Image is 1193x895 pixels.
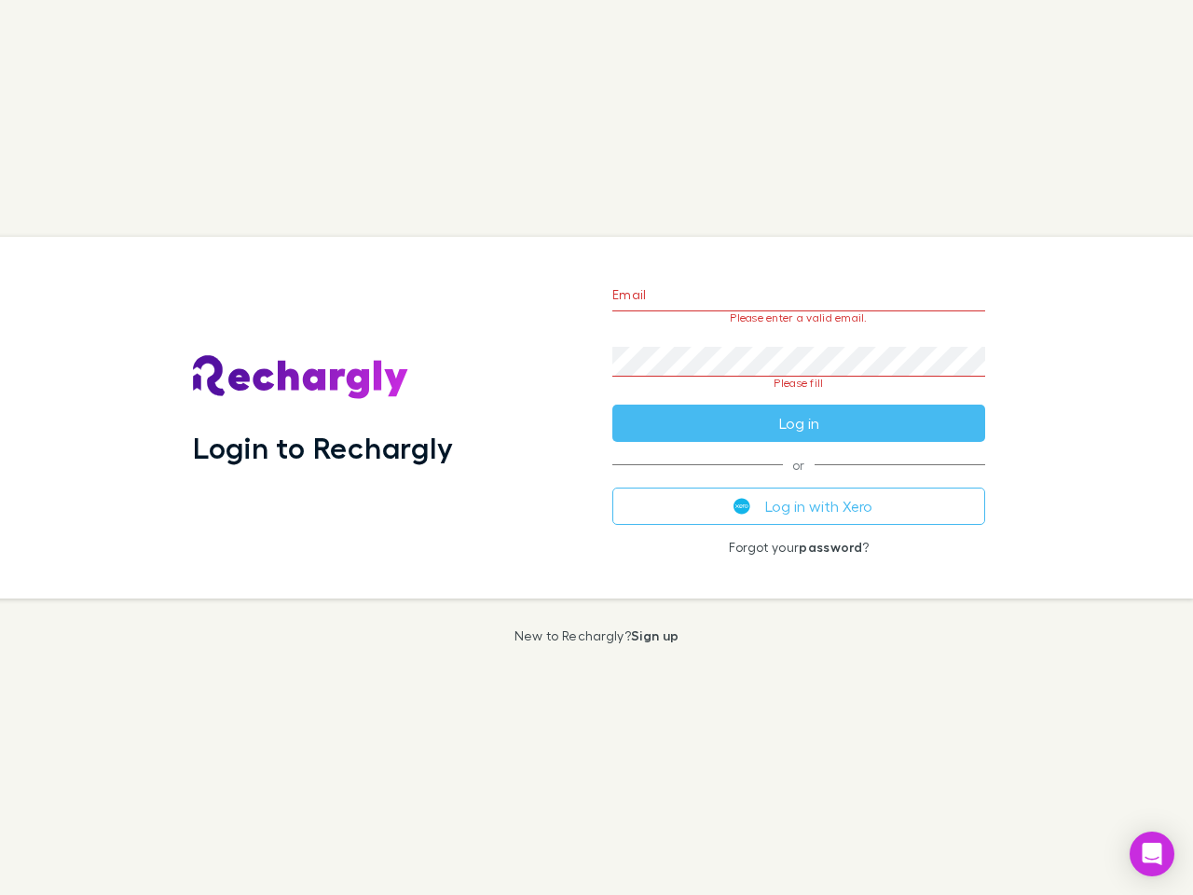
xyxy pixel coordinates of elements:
p: Please fill [612,377,985,390]
div: Open Intercom Messenger [1130,832,1174,876]
h1: Login to Rechargly [193,430,453,465]
p: New to Rechargly? [514,628,679,643]
span: or [612,464,985,465]
button: Log in [612,405,985,442]
img: Rechargly's Logo [193,355,409,400]
button: Log in with Xero [612,488,985,525]
p: Please enter a valid email. [612,311,985,324]
a: Sign up [631,627,679,643]
a: password [799,539,862,555]
img: Xero's logo [734,498,750,515]
p: Forgot your ? [612,540,985,555]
